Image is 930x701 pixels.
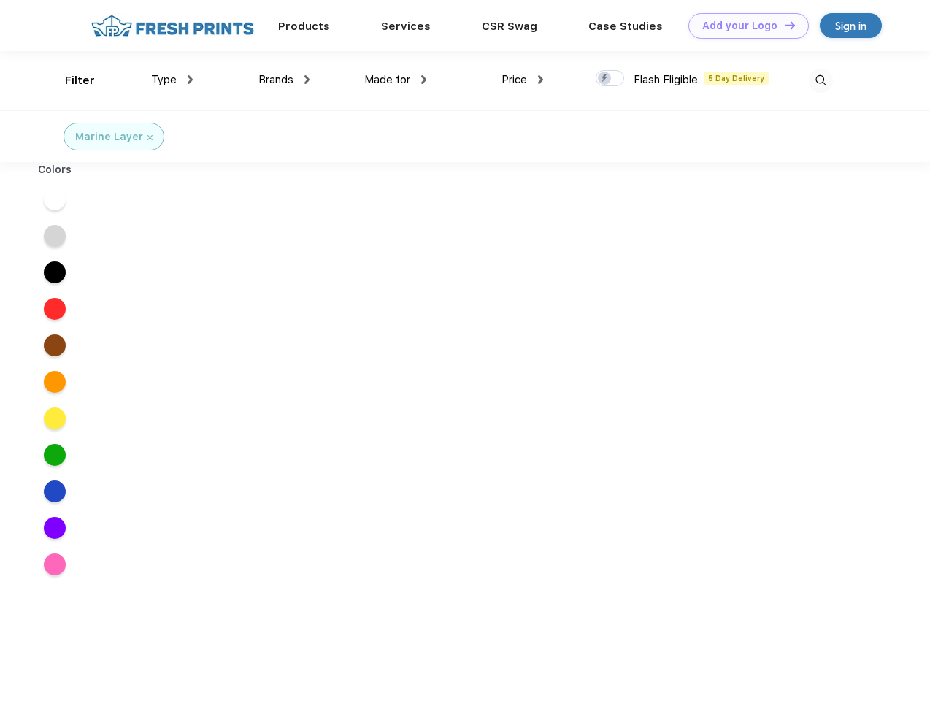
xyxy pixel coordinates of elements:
[381,20,431,33] a: Services
[785,21,795,29] img: DT
[538,75,543,84] img: dropdown.png
[482,20,537,33] a: CSR Swag
[87,13,258,39] img: fo%20logo%202.webp
[835,18,866,34] div: Sign in
[421,75,426,84] img: dropdown.png
[809,69,833,93] img: desktop_search.svg
[65,72,95,89] div: Filter
[147,135,153,140] img: filter_cancel.svg
[704,72,769,85] span: 5 Day Delivery
[258,73,293,86] span: Brands
[75,129,143,145] div: Marine Layer
[501,73,527,86] span: Price
[278,20,330,33] a: Products
[304,75,310,84] img: dropdown.png
[188,75,193,84] img: dropdown.png
[364,73,410,86] span: Made for
[820,13,882,38] a: Sign in
[702,20,777,32] div: Add your Logo
[151,73,177,86] span: Type
[634,73,698,86] span: Flash Eligible
[27,162,83,177] div: Colors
